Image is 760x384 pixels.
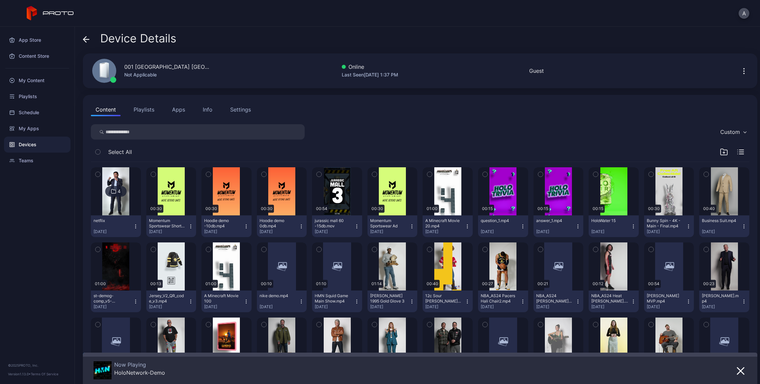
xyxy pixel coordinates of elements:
div: [DATE] [481,304,520,310]
a: Terms Of Service [31,372,58,376]
button: Business Suit.mp4[DATE] [699,215,749,237]
div: Last Seen [DATE] 1:37 PM [342,71,398,79]
button: Info [198,103,217,116]
div: Guest [529,67,544,75]
div: st-demog-comp_v5-VO_1(1).mp4 [94,293,130,304]
div: Custom [720,129,740,135]
div: [DATE] [315,229,354,234]
div: [DATE] [481,229,520,234]
button: [PERSON_NAME] MVP.mp4[DATE] [644,291,694,312]
a: Teams [4,153,70,169]
div: nike demo.mp4 [260,293,296,299]
div: Jersey_V2_QR_code_v3.mp4 [149,293,186,304]
div: Chris Hansen.mp4 [702,293,739,304]
div: [DATE] [260,304,299,310]
button: Momentum Sportswear Shorts -10db.mp4[DATE] [146,215,196,237]
div: Online [342,63,398,71]
div: Bunny Spin - 4K - Main - Final.mp4 [647,218,683,229]
div: [DATE] [94,229,133,234]
div: [DATE] [702,229,741,234]
button: NBA_AS24 Heat [PERSON_NAME].mp4[DATE] [589,291,639,312]
div: Hoodie demo 0db.mp4 [260,218,296,229]
div: [DATE] [425,304,465,310]
button: Hoodie demo 0db.mp4[DATE] [257,215,307,237]
button: Hoodie demo -10db.mp4[DATE] [201,215,252,237]
button: Apps [167,103,190,116]
div: HMN Squid Game Main Show.mp4 [315,293,351,304]
button: Settings [225,103,256,116]
button: Custom [717,124,749,140]
div: 12c Sour Dough Sam Clap on the Beat.mp4 [425,293,462,304]
button: st-demog-comp_v5-VO_1(1).mp4[DATE] [91,291,141,312]
div: NBA_AS24 Heat Jaquez Merch.mp4 [591,293,628,304]
div: NBA_AS24 Pacers Hali Chair2.mp4 [481,293,517,304]
div: © 2025 PROTO, Inc. [8,363,66,368]
div: Not Applicable [124,71,211,79]
button: Bunny Spin - 4K - Main - Final.mp4[DATE] [644,215,694,237]
button: Content [91,103,121,116]
button: 12c Sour [PERSON_NAME] Clap on the Beat.mp4[DATE] [423,291,473,312]
div: Albert Pujols MVP.mp4 [647,293,683,304]
div: Momentum Sportswear Shorts -10db.mp4 [149,218,186,229]
span: Version 1.13.0 • [8,372,31,376]
button: [PERSON_NAME] 1995 Gold Glove 3[DATE] [367,291,418,312]
div: [DATE] [94,304,133,310]
div: jurassic mall 60 -15db.mov [315,218,351,229]
div: [DATE] [647,229,686,234]
a: Devices [4,137,70,153]
button: nike demo.mp4[DATE] [257,291,307,312]
div: Now Playing [114,361,165,368]
div: [DATE] [370,304,410,310]
div: [DATE] [647,304,686,310]
div: 001 [GEOGRAPHIC_DATA] [GEOGRAPHIC_DATA] [124,63,211,71]
button: A [739,8,749,19]
div: [DATE] [204,229,244,234]
div: Hoodie demo -10db.mp4 [204,218,241,229]
div: A Minecraft Movie 100 [204,293,241,304]
div: HoloNetwork-Demo [114,369,165,376]
div: [DATE] [425,229,465,234]
div: answer_1.mp4 [536,218,573,223]
div: Info [203,106,212,114]
div: [DATE] [204,304,244,310]
a: My Apps [4,121,70,137]
div: HoloWater 15 [591,218,628,223]
a: Schedule [4,105,70,121]
button: A Minecraft Movie 100[DATE] [201,291,252,312]
div: [DATE] [260,229,299,234]
div: 4 [118,188,121,194]
a: App Store [4,32,70,48]
div: netflix [94,218,130,223]
button: A Minecraft Movie 20.mp4[DATE] [423,215,473,237]
div: [DATE] [591,304,631,310]
div: Settings [230,106,251,114]
button: HMN Squid Game Main Show.mp4[DATE] [312,291,362,312]
button: NBA_AS24 [PERSON_NAME] Dribble.mp4[DATE] [534,291,584,312]
div: [DATE] [149,229,188,234]
div: A Minecraft Movie 20.mp4 [425,218,462,229]
button: HoloWater 15[DATE] [589,215,639,237]
a: Content Store [4,48,70,64]
div: NBA_AS24 Mavs Doncic Dribble.mp4 [536,293,573,304]
button: jurassic mall 60 -15db.mov[DATE] [312,215,362,237]
div: [DATE] [536,229,576,234]
span: Select All [108,148,132,156]
div: [DATE] [149,304,188,310]
div: [DATE] [702,304,741,310]
div: [DATE] [536,304,576,310]
button: question_1.mp4[DATE] [478,215,528,237]
button: answer_1.mp4[DATE] [534,215,584,237]
a: My Content [4,72,70,88]
div: Playlists [4,88,70,105]
button: Momentum Sportswear Ad[DATE] [367,215,418,237]
button: Jersey_V2_QR_code_v3.mp4[DATE] [146,291,196,312]
div: [DATE] [370,229,410,234]
div: Business Suit.mp4 [702,218,739,223]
